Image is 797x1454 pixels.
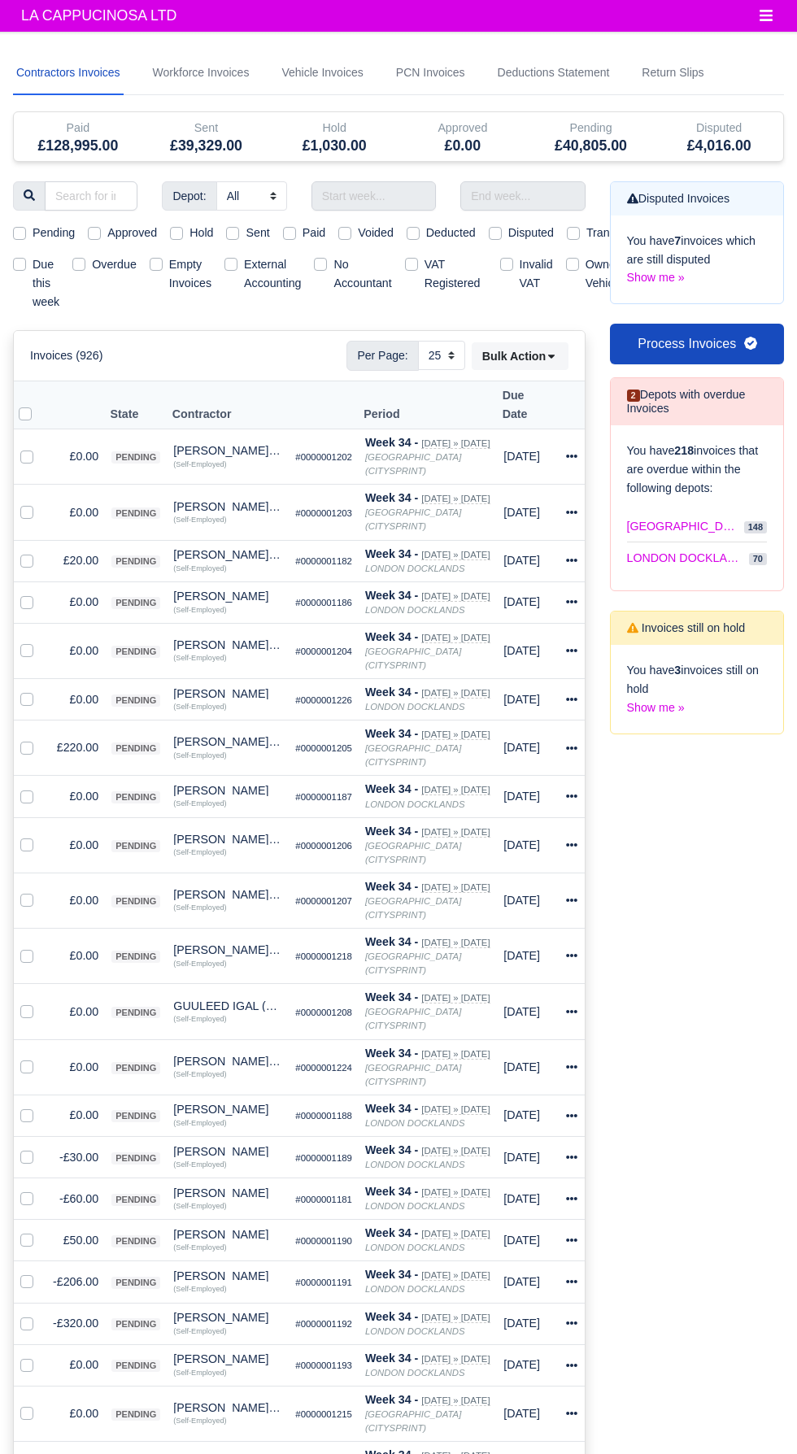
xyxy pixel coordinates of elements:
td: -£206.00 [46,1261,105,1303]
div: [PERSON_NAME] (X805) [173,834,282,845]
small: (Self-Employed) [173,1015,226,1023]
a: Vehicle Invoices [278,51,366,95]
div: [PERSON_NAME] [173,590,282,602]
div: [PERSON_NAME] [173,1312,282,1323]
small: #0000001226 [295,695,352,705]
small: #0000001188 [295,1111,352,1121]
div: Sent [142,112,271,161]
strong: Week 34 - [365,436,418,449]
small: #0000001192 [295,1319,352,1329]
input: End week... [460,181,585,211]
span: pending [111,1152,160,1165]
i: [GEOGRAPHIC_DATA] (CITYSPRINT) [365,507,461,531]
button: Bulk Action [472,342,568,370]
small: #0000001190 [295,1236,352,1246]
small: #0000001208 [295,1008,352,1017]
span: 1 day from now [503,894,540,907]
a: [GEOGRAPHIC_DATA] (CITYSPRINT) 148 [627,511,768,543]
span: pending [111,555,160,568]
i: [GEOGRAPHIC_DATA] (CITYSPRINT) [365,896,461,920]
td: -£320.00 [46,1303,105,1344]
div: [PERSON_NAME] [173,1270,282,1282]
div: [PERSON_NAME] (X857) [173,639,282,651]
label: Disputed [508,224,554,242]
i: [GEOGRAPHIC_DATA] (CITYSPRINT) [365,1063,461,1086]
span: 1 day from now [503,1108,540,1121]
span: pending [111,1360,160,1372]
small: #0000001186 [295,598,352,607]
label: Voided [358,224,394,242]
div: Disputed [667,119,771,137]
small: (Self-Employed) [173,751,226,760]
td: £0.00 [46,929,105,984]
div: [PERSON_NAME] [173,688,282,699]
small: [DATE] » [DATE] [421,993,490,1003]
span: 1 day from now [503,1234,540,1247]
strong: 3 [674,664,681,677]
label: Owned Vehicles [586,255,629,293]
small: (Self-Employed) [173,799,226,808]
small: [DATE] » [DATE] [421,1187,490,1198]
strong: 218 [674,444,694,457]
strong: Week 34 - [365,1268,418,1281]
a: Show me » [627,701,685,714]
div: Disputed [655,112,783,161]
span: pending [111,1007,160,1019]
strong: Week 34 - [365,630,418,643]
small: (Self-Employed) [173,1327,226,1335]
td: £0.00 [46,679,105,720]
div: [PERSON_NAME] (X798) [173,889,282,900]
small: #0000001218 [295,951,352,961]
i: [GEOGRAPHIC_DATA] (CITYSPRINT) [365,1007,461,1030]
div: [PERSON_NAME] [173,1187,282,1199]
label: Deducted [426,224,476,242]
label: Paid [303,224,326,242]
span: pending [111,597,160,609]
div: [PERSON_NAME] (X460) [173,944,282,956]
strong: Week 34 - [365,825,418,838]
small: #0000001205 [295,743,352,753]
td: £0.00 [46,984,105,1039]
strong: Week 34 - [365,935,418,948]
span: pending [111,951,160,963]
div: Paid [14,112,142,161]
label: Transferred [586,224,646,242]
a: Workforce Invoices [150,51,253,95]
small: [DATE] » [DATE] [421,1270,490,1281]
strong: Week 34 - [365,1185,418,1198]
i: LONDON DOCKLANDS [365,605,465,615]
small: (Self-Employed) [173,1160,226,1169]
td: £0.00 [46,581,105,623]
i: [GEOGRAPHIC_DATA] (CITYSPRINT) [365,841,461,864]
small: (Self-Employed) [173,903,226,912]
span: 1 day from now [503,595,540,608]
label: VAT Registered [425,255,481,293]
small: [DATE] » [DATE] [421,550,490,560]
h5: £39,329.00 [155,137,259,155]
small: [DATE] » [DATE] [421,1354,490,1365]
div: [PERSON_NAME] [173,785,282,796]
label: Sent [246,224,269,242]
div: [PERSON_NAME] (X359) [173,736,282,747]
div: Pending [539,119,643,137]
label: External Accounting [244,255,301,293]
a: Deductions Statement [494,51,613,95]
td: £0.00 [46,873,105,928]
a: Process Invoices [610,324,785,364]
span: 1 day from now [503,1358,540,1371]
span: 1 month from now [503,949,540,962]
small: #0000001193 [295,1360,352,1370]
small: #0000001191 [295,1278,352,1287]
small: (Self-Employed) [173,848,226,856]
small: #0000001207 [295,896,352,906]
td: £0.00 [46,1386,105,1441]
span: 1 day from now [503,1151,540,1164]
span: pending [111,646,160,658]
small: #0000001224 [295,1063,352,1073]
a: PCN Invoices [393,51,468,95]
strong: Week 34 - [365,1310,418,1323]
span: pending [111,507,160,520]
span: pending [111,451,160,464]
label: Invalid VAT [520,255,553,293]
